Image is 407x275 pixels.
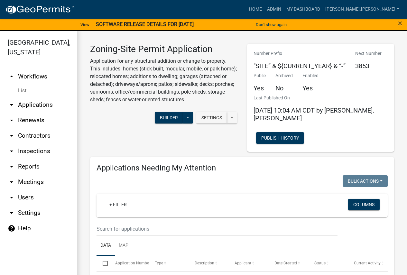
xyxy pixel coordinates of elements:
[254,50,346,57] p: Number Prefix
[97,235,115,256] a: Data
[189,256,228,271] datatable-header-cell: Description
[8,209,15,217] i: arrow_drop_down
[149,256,189,271] datatable-header-cell: Type
[275,72,293,79] p: Archived
[8,147,15,155] i: arrow_drop_down
[302,72,319,79] p: Enabled
[97,163,388,173] h4: Applications Needing My Attention
[104,199,132,210] a: + Filter
[8,101,15,109] i: arrow_drop_down
[275,84,293,92] h5: No
[8,73,15,80] i: arrow_drop_up
[398,19,402,27] button: Close
[97,256,109,271] datatable-header-cell: Select
[195,261,214,265] span: Description
[235,261,251,265] span: Applicant
[115,261,150,265] span: Application Number
[274,261,297,265] span: Date Created
[343,175,388,187] button: Bulk Actions
[97,222,338,235] input: Search for applications
[355,62,382,70] h5: 3853
[256,132,304,144] button: Publish History
[246,3,264,15] a: Home
[254,106,374,122] span: [DATE] 10:04 AM CDT by [PERSON_NAME].[PERSON_NAME]
[284,3,323,15] a: My Dashboard
[8,132,15,140] i: arrow_drop_down
[323,3,402,15] a: [PERSON_NAME].[PERSON_NAME]
[254,84,266,92] h5: Yes
[348,256,388,271] datatable-header-cell: Current Activity
[8,225,15,232] i: help
[302,84,319,92] h5: Yes
[348,199,380,210] button: Columns
[268,256,308,271] datatable-header-cell: Date Created
[90,44,237,55] h3: Zoning-Site Permit Application
[90,57,237,104] p: Application for any structural addition or change to property. This includes: homes (stick built,...
[8,116,15,124] i: arrow_drop_down
[254,62,346,70] h5: "SITE” & ${CURRENT_YEAR} & “-”
[354,261,381,265] span: Current Activity
[355,50,382,57] p: Next Number
[314,261,326,265] span: Status
[253,19,289,30] button: Don't show again
[115,235,132,256] a: Map
[254,72,266,79] p: Public
[264,3,284,15] a: Admin
[254,95,388,101] p: Last Published On
[228,256,268,271] datatable-header-cell: Applicant
[308,256,348,271] datatable-header-cell: Status
[78,19,92,30] a: View
[109,256,149,271] datatable-header-cell: Application Number
[256,136,304,141] wm-modal-confirm: Workflow Publish History
[8,163,15,170] i: arrow_drop_down
[398,19,402,28] span: ×
[96,21,194,27] strong: SOFTWARE RELEASE DETAILS FOR [DATE]
[8,194,15,201] i: arrow_drop_down
[155,112,183,124] button: Builder
[196,112,227,124] button: Settings
[8,178,15,186] i: arrow_drop_down
[155,261,163,265] span: Type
